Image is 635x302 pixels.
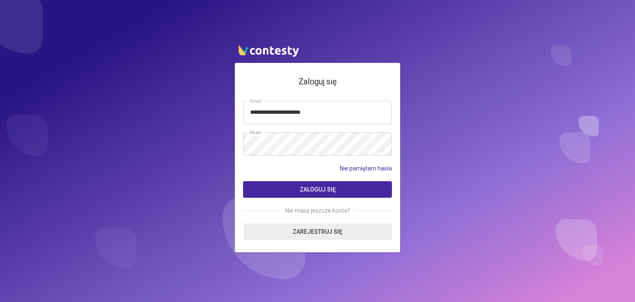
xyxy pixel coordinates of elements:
a: Zarejestruj się [243,223,392,240]
button: Zaloguj się [243,181,392,198]
h4: Zaloguj się [243,75,392,88]
a: Nie pamiętam hasła [340,164,392,173]
img: contesty logo [235,41,301,59]
span: Nie masz jeszcze konta? [281,206,354,215]
span: Zaloguj się [300,186,336,193]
